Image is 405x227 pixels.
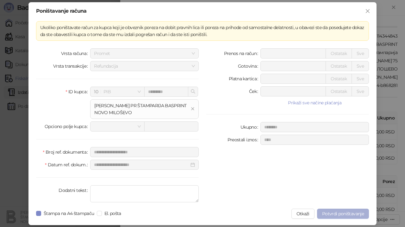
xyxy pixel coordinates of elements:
[249,86,260,96] label: Ček
[322,211,364,217] span: Potvrdi poništavanje
[352,74,369,84] button: Sve
[317,209,369,219] button: Potvrdi poništavanje
[260,99,369,107] button: Prikaži sve načine plaćanja
[45,160,90,170] label: Datum ref. dokum.
[326,74,352,84] button: Ostatak
[43,147,90,157] label: Broj ref. dokumenta
[227,135,261,145] label: Preostali iznos
[41,210,97,217] span: Štampa na A4 štampaču
[53,61,90,71] label: Vrsta transakcije
[90,147,199,157] input: Broj ref. dokumenta
[352,48,369,58] button: Sve
[45,121,90,132] label: Opciono polje kupca
[326,61,352,71] button: Ostatak
[59,185,90,195] label: Dodatni tekst
[102,210,124,217] span: El. pošta
[94,61,195,71] span: Refundacija
[352,86,369,96] button: Sve
[326,86,352,96] button: Ostatak
[94,87,140,96] span: PIB
[352,61,369,71] button: Sve
[291,209,315,219] button: Otkaži
[94,161,189,168] input: Datum ref. dokum.
[238,61,260,71] label: Gotovina
[61,48,90,58] label: Vrsta računa
[40,24,365,38] div: Ukoliko poništavate račun za kupca koji je obveznik poreza na dobit pravnih lica ili poreza na pr...
[94,89,98,95] span: 10
[365,9,370,14] span: close
[224,48,261,58] label: Prenos na račun
[326,48,352,58] button: Ostatak
[363,9,373,14] span: Zatvori
[94,102,188,116] div: [PERSON_NAME] PR ŠTAMPARIJA BASPRINT NOVO MILOŠEVO
[240,122,261,132] label: Ukupno
[94,49,195,58] span: Promet
[363,6,373,16] button: Close
[65,87,90,97] label: ID kupca
[36,9,369,14] div: Poništavanje računa
[90,185,199,202] textarea: Dodatni tekst
[229,74,260,84] label: Platna kartica
[191,107,195,111] button: close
